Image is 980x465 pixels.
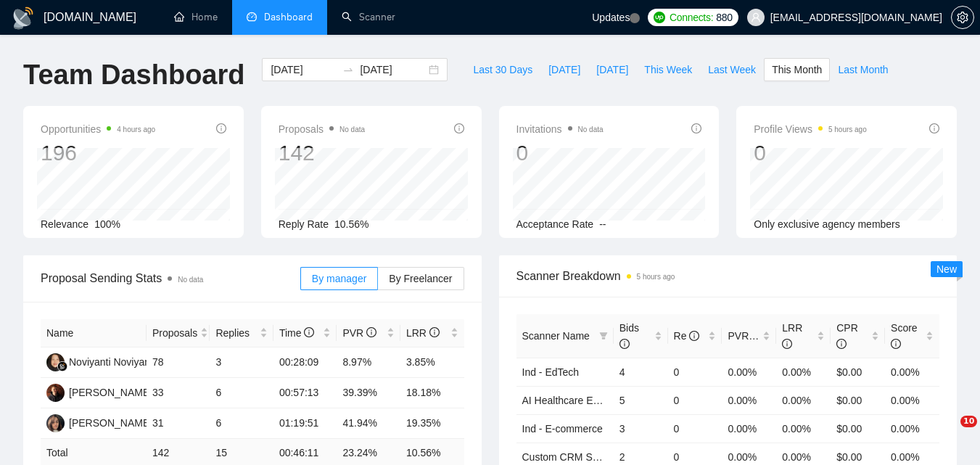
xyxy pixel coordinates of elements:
div: 0 [516,139,604,167]
span: Scanner Breakdown [516,267,940,285]
span: Last Week [708,62,756,78]
span: user [751,12,761,22]
td: 8.97% [337,347,400,378]
td: 6 [210,408,273,439]
div: 0 [754,139,867,167]
th: Replies [210,319,273,347]
span: to [342,64,354,75]
td: 39.39% [337,378,400,408]
td: 0.00% [885,414,939,443]
td: 33 [147,378,210,408]
span: info-circle [836,339,847,349]
span: PVR [342,327,376,339]
td: 0 [668,414,722,443]
td: 0.00% [885,386,939,414]
div: [PERSON_NAME] [69,415,152,431]
time: 4 hours ago [117,125,155,133]
span: Time [279,327,314,339]
span: By manager [312,273,366,284]
td: 00:57:13 [273,378,337,408]
td: 4 [614,358,668,386]
td: 0.00% [722,386,776,414]
time: 5 hours ago [637,273,675,281]
a: Ind - E-commerce [522,423,603,435]
span: Dashboard [264,11,313,23]
span: Bids [619,322,639,350]
span: info-circle [454,123,464,133]
img: upwork-logo.png [654,12,665,23]
input: End date [360,62,426,78]
span: No data [339,125,365,133]
span: [DATE] [596,62,628,78]
span: -- [599,218,606,230]
td: 0.00% [776,414,831,443]
a: Custom CRM System [522,451,620,463]
td: 6 [210,378,273,408]
span: 10 [960,416,977,427]
span: This Month [772,62,822,78]
span: dashboard [247,12,257,22]
button: [DATE] [588,58,636,81]
span: Score [891,322,918,350]
td: 0.00% [722,358,776,386]
span: info-circle [691,123,701,133]
img: NN [46,353,65,371]
span: Last 30 Days [473,62,532,78]
span: Invitations [516,120,604,138]
span: No data [578,125,604,133]
img: KA [46,414,65,432]
a: setting [951,12,974,23]
h1: Team Dashboard [23,58,244,92]
button: This Week [636,58,700,81]
time: 5 hours ago [828,125,867,133]
button: [DATE] [540,58,588,81]
td: 3 [614,414,668,443]
span: Relevance [41,218,88,230]
span: PVR [728,330,762,342]
span: Acceptance Rate [516,218,594,230]
span: info-circle [689,331,699,341]
td: 19.35% [400,408,464,439]
span: Proposals [279,120,365,138]
span: Last Month [838,62,888,78]
span: Only exclusive agency members [754,218,900,230]
td: 31 [147,408,210,439]
th: Name [41,319,147,347]
td: 0 [668,358,722,386]
a: AI Healthcare Extended [522,395,630,406]
span: Profile Views [754,120,867,138]
span: Opportunities [41,120,155,138]
td: $0.00 [831,414,885,443]
button: Last Week [700,58,764,81]
td: 0.00% [776,386,831,414]
button: Last 30 Days [465,58,540,81]
a: homeHome [174,11,218,23]
span: 10.56% [334,218,368,230]
a: KA[PERSON_NAME] [46,416,152,428]
td: 00:28:09 [273,347,337,378]
span: info-circle [304,327,314,337]
td: 3.85% [400,347,464,378]
td: 18.18% [400,378,464,408]
span: 880 [716,9,732,25]
td: 0.00% [776,358,831,386]
span: filter [596,325,611,347]
div: [PERSON_NAME] [69,384,152,400]
td: 78 [147,347,210,378]
button: Last Month [830,58,896,81]
span: New [936,263,957,275]
span: Connects: [670,9,713,25]
span: Reply Rate [279,218,329,230]
span: No data [178,276,203,284]
th: Proposals [147,319,210,347]
span: Proposals [152,325,197,341]
span: swap-right [342,64,354,75]
span: LRR [406,327,440,339]
span: filter [599,332,608,340]
td: 0.00% [722,414,776,443]
button: This Month [764,58,830,81]
a: NNNoviyanti Noviyanti [46,355,155,367]
span: Updates [592,12,630,23]
span: LRR [782,322,802,350]
span: info-circle [366,327,376,337]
